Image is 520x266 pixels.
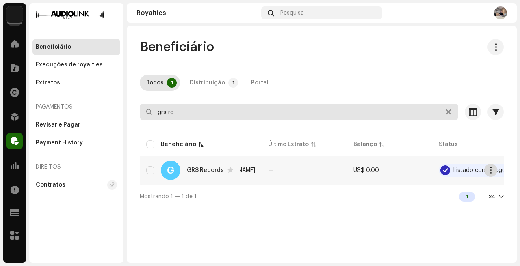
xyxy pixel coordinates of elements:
[167,78,177,88] p-badge: 1
[36,44,71,50] div: Beneficiário
[453,167,511,173] div: Listado como seguro
[187,167,224,173] div: GRS Records
[488,193,496,200] div: 24
[146,75,164,91] div: Todos
[161,140,196,148] div: Beneficiário
[268,167,273,173] span: —
[268,140,309,148] div: Último Extrato
[190,75,225,91] div: Distribuição
[140,194,197,199] span: Mostrando 1 — 1 de 1
[140,39,214,55] span: Beneficiário
[494,6,507,19] img: 0ba84f16-5798-4c35-affb-ab1fe2b8839d
[353,167,379,173] span: US$ 0,00
[140,104,458,120] input: Pesquisa
[32,117,120,133] re-m-nav-item: Revisar e Pagar
[459,192,475,202] div: 1
[32,157,120,177] re-a-nav-header: Direitos
[280,10,304,16] span: Pesquisa
[36,122,80,128] div: Revisar e Pagar
[161,161,180,180] div: G
[6,6,23,23] img: 730b9dfe-18b5-4111-b483-f30b0c182d82
[32,75,120,91] re-m-nav-item: Extratos
[353,140,377,148] div: Balanço
[32,177,120,193] re-m-nav-item: Contratos
[136,10,258,16] div: Royalties
[32,97,120,117] re-a-nav-header: Pagamentos
[251,75,269,91] div: Portal
[36,62,103,68] div: Execuções de royalties
[32,39,120,55] re-m-nav-item: Beneficiário
[36,79,60,86] div: Extratos
[32,57,120,73] re-m-nav-item: Execuções de royalties
[228,78,238,88] p-badge: 1
[36,182,65,188] div: Contratos
[36,139,83,146] div: Payment History
[32,135,120,151] re-m-nav-item: Payment History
